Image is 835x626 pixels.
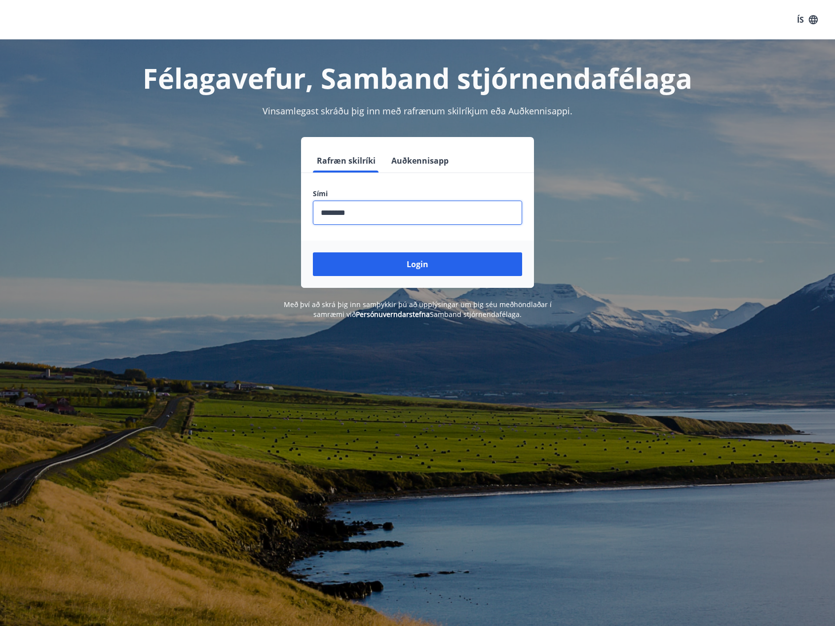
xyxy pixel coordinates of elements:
a: Persónuverndarstefna [356,310,430,319]
button: ÍS [792,11,823,29]
span: Vinsamlegast skráðu þig inn með rafrænum skilríkjum eða Auðkennisappi. [263,105,572,117]
button: Login [313,252,522,276]
button: Rafræn skilríki [313,149,380,173]
h1: Félagavefur, Samband stjórnendafélaga [74,59,761,97]
span: Með því að skrá þig inn samþykkir þú að upplýsingar um þig séu meðhöndlaðar í samræmi við Samband... [284,300,552,319]
button: Auðkennisapp [387,149,453,173]
label: Sími [313,189,522,199]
